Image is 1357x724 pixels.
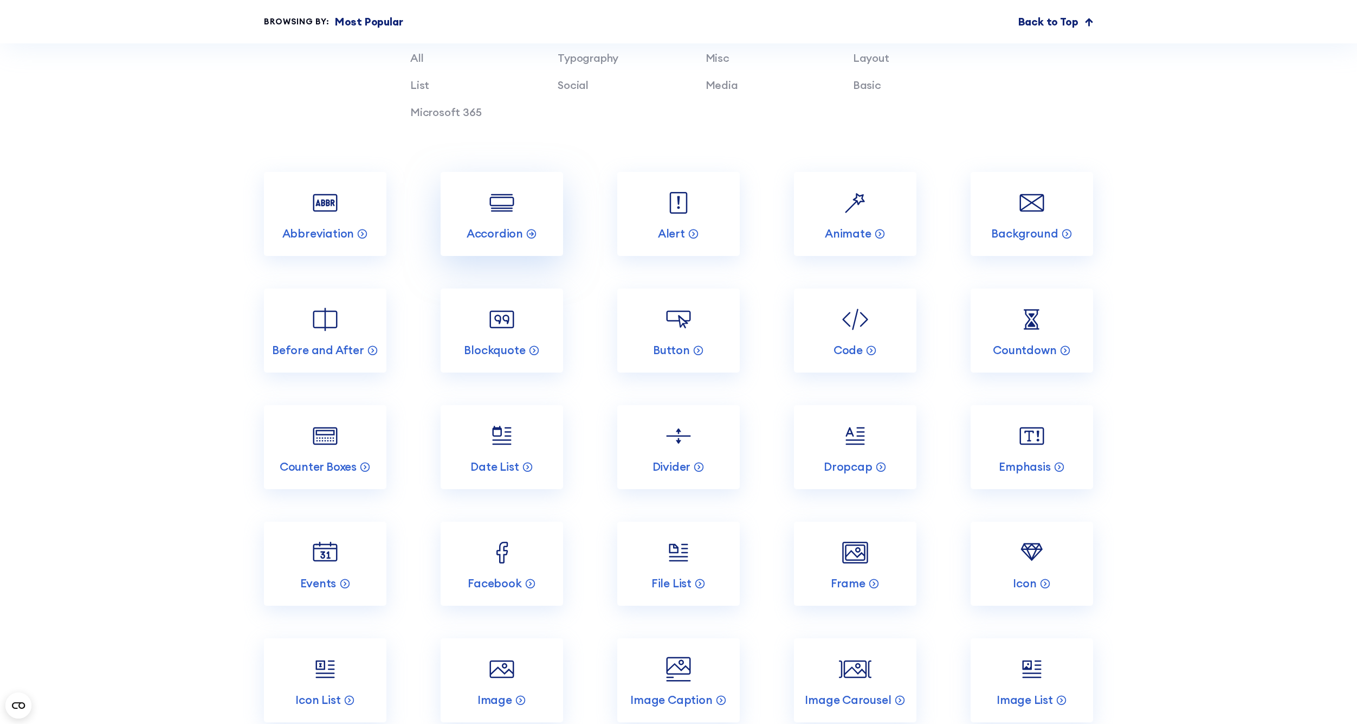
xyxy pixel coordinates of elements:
img: Counter Boxes [309,420,341,452]
a: Background [971,172,1093,256]
a: Before and After [264,289,386,373]
p: Image Carousel [805,693,891,707]
img: Icon [1016,536,1048,569]
p: Image [477,693,512,707]
img: Animate [839,187,871,219]
a: Microsoft 365 [410,105,481,119]
p: Before and After [272,343,364,357]
img: Alert [662,187,695,219]
p: Image Caption [630,693,712,707]
img: Button [662,303,695,336]
p: Divider [652,459,691,474]
a: Frame [794,522,916,606]
img: Facebook [486,536,518,569]
a: Basic [853,78,881,92]
a: Image Caption [617,638,740,722]
p: Icon List [295,693,340,707]
img: Blockquote [486,303,518,336]
iframe: Chat Widget [1303,672,1357,724]
p: File List [651,576,692,591]
p: Frame [831,576,865,591]
img: Emphasis [1016,420,1048,452]
img: Image List [1016,653,1048,685]
p: Events [300,576,337,591]
a: Divider [617,405,740,489]
a: Blockquote [441,289,563,373]
a: Counter Boxes [264,405,386,489]
a: All [410,51,423,65]
img: Divider [662,420,695,452]
a: Date List [441,405,563,489]
img: Dropcap [839,420,871,452]
button: Open CMP widget [5,693,31,719]
img: Background [1016,187,1048,219]
p: Back to Top [1018,14,1078,30]
a: Typography [558,51,618,65]
p: Image List [997,693,1053,707]
div: Widget pro chat [1303,672,1357,724]
p: Date List [470,459,519,474]
p: Counter Boxes [280,459,357,474]
a: Image Carousel [794,638,916,722]
a: Image [441,638,563,722]
img: Before and After [309,303,341,336]
p: Animate [825,226,871,241]
a: Media [706,78,738,92]
p: Accordion [467,226,523,241]
p: Emphasis [999,459,1050,474]
p: Icon [1013,576,1036,591]
a: Abbreviation [264,172,386,256]
p: Abbreviation [282,226,354,241]
p: Button [653,343,690,357]
p: Facebook [468,576,521,591]
img: Countdown [1016,303,1048,336]
a: Emphasis [971,405,1093,489]
a: Social [558,78,589,92]
a: Icon List [264,638,386,722]
a: Accordion [441,172,563,256]
img: File List [662,536,695,569]
a: Layout [853,51,889,65]
a: Button [617,289,740,373]
a: Countdown [971,289,1093,373]
a: Image List [971,638,1093,722]
p: Countdown [993,343,1056,357]
img: Abbreviation [309,187,341,219]
img: Frame [839,536,871,569]
p: Most Popular [335,14,403,30]
a: List [410,78,429,92]
p: Blockquote [464,343,525,357]
a: Dropcap [794,405,916,489]
div: Browsing by: [264,16,329,28]
a: Animate [794,172,916,256]
a: Icon [971,522,1093,606]
img: Code [839,303,871,336]
a: Back to Top [1018,14,1093,30]
p: Alert [658,226,685,241]
a: Facebook [441,522,563,606]
p: Dropcap [824,459,873,474]
a: File List [617,522,740,606]
a: Misc [706,51,729,65]
img: Icon List [309,653,341,685]
a: Alert [617,172,740,256]
a: Events [264,522,386,606]
p: Code [833,343,863,357]
img: Image Carousel [839,653,871,685]
p: Background [991,226,1058,241]
a: Code [794,289,916,373]
img: Events [309,536,341,569]
img: Image [486,653,518,685]
img: Accordion [486,187,518,219]
img: Image Caption [662,653,695,685]
img: Date List [486,420,518,452]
